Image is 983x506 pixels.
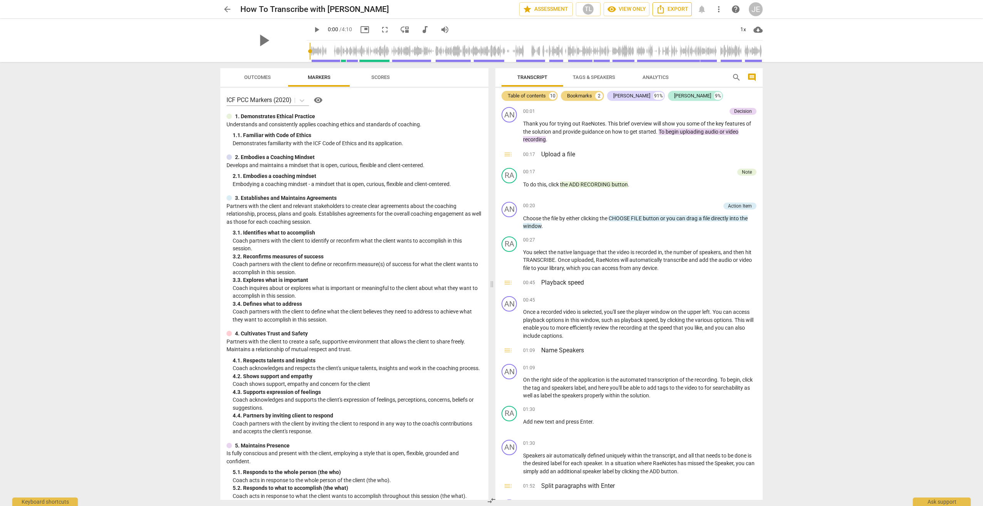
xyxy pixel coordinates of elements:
button: Play [310,23,324,37]
span: you'll [604,309,617,315]
p: Coach acknowledges and respects the client's unique talents, insights and work in the coaching pr... [233,364,482,372]
span: Outcomes [244,74,271,80]
span: application [578,377,606,383]
span: the [531,377,540,383]
span: 01:09 [523,347,535,355]
p: Coach partners with the client to identify or reconfirm what the client wants to accomplish in th... [233,237,482,253]
span: window [580,317,599,323]
p: 1. Demonstrates Ethical Practice [235,112,315,121]
button: Fullscreen [378,23,392,37]
a: Help [309,94,324,106]
span: . [605,121,608,127]
span: the [740,215,748,221]
span: Choose [523,215,542,221]
h3: Name Speakers [541,346,757,355]
span: , [546,181,549,188]
span: brief [619,121,631,127]
span: you [582,265,592,271]
span: of [693,249,699,255]
span: , [721,249,723,255]
span: recorded [541,309,563,315]
span: you [539,121,549,127]
span: you [666,215,676,221]
span: captions [541,333,562,339]
span: can [723,309,733,315]
div: [PERSON_NAME] [674,92,711,100]
span: automatically [629,257,663,263]
span: Once [558,257,571,263]
span: of [746,121,751,127]
span: is [606,377,611,383]
span: visibility [607,5,616,14]
span: Assessment [523,5,569,14]
span: in [565,317,570,323]
div: Change speaker [502,296,517,312]
span: access [602,265,619,271]
span: volume_up [440,25,450,34]
span: 00:27 [523,237,535,243]
span: , [599,317,601,323]
div: Keyboard shortcuts [12,498,78,506]
p: Coach partners with the client to define what the client believes they need to address to achieve... [233,308,482,323]
span: and [552,129,563,135]
span: and [723,249,733,255]
span: / 4:10 [339,26,352,32]
span: compare_arrows [487,496,496,505]
span: review [594,325,610,331]
span: , [594,257,596,263]
span: . [628,181,629,188]
span: add [699,257,710,263]
span: play_arrow [253,30,273,50]
button: View only [604,2,649,16]
span: the [686,317,695,323]
div: JE [749,2,763,16]
span: you [715,325,725,331]
span: star [523,5,532,14]
span: the [678,309,687,315]
span: or [733,257,739,263]
div: TL [582,3,594,15]
span: you [684,325,694,331]
span: Export [656,5,688,14]
span: . [717,377,720,383]
span: . [546,136,547,142]
span: To [720,377,727,383]
button: TL [576,2,601,16]
span: transcribe [663,257,689,263]
span: window [523,223,542,229]
span: a [537,309,541,315]
span: Scores [371,74,390,80]
span: speed [644,317,658,323]
span: FILE [631,215,643,221]
span: file [551,215,559,221]
span: selected [582,309,602,315]
span: arrow_back [223,5,232,14]
button: Search [730,71,743,84]
span: RECORDING [580,181,612,188]
span: the [523,129,532,135]
span: file [703,215,711,221]
span: the [611,377,620,383]
p: 3. Establishes and Maintains Agreements [235,194,337,202]
div: 3. 2. Reconfirms measures of success [233,253,482,261]
span: clicking [667,317,686,323]
span: or [720,129,726,135]
div: 4. 2. Shows support and empathy [233,372,482,380]
span: of [701,121,707,127]
span: include [523,333,541,339]
span: solution [532,129,552,135]
span: more [556,325,570,331]
div: 2. 1. Embodies a coaching mindset [233,172,482,180]
p: 2. Embodies a Coaching Mindset [235,153,315,161]
div: Action Item [728,203,752,209]
div: Change speaker [502,236,517,252]
div: Bookmarks [567,92,592,100]
span: move_down [400,25,409,34]
button: Assessment [519,2,573,16]
p: Partners with the client to create a safe, supportive environment that allows the client to share... [226,338,482,354]
span: to [624,129,630,135]
span: trying [557,121,572,127]
p: Coach inquires about or explores what is important or meaningful to the client about what they wa... [233,284,482,300]
span: 0:00 [328,26,338,32]
span: video [726,129,738,135]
